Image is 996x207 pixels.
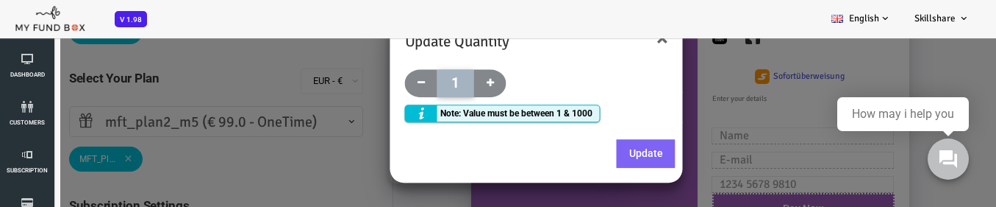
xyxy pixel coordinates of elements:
div: How may i help you [852,108,954,121]
a: V 1.98 [115,13,147,24]
iframe: Launcher button frame [915,126,981,192]
span: Skillshare [914,13,956,24]
h6: Update Quantity [365,182,628,206]
img: mfboff.png [15,2,85,32]
span: V 1.98 [115,11,147,27]
button: × [617,179,628,201]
